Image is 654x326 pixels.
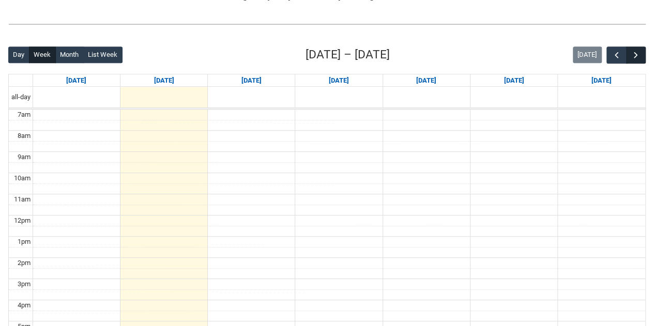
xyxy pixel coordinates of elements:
[306,46,390,64] h2: [DATE] – [DATE]
[83,46,123,63] button: List Week
[606,46,626,64] button: Previous Week
[327,74,351,87] a: Go to September 10, 2025
[12,173,33,183] div: 10am
[239,74,264,87] a: Go to September 9, 2025
[16,152,33,162] div: 9am
[12,194,33,205] div: 11am
[16,279,33,289] div: 3pm
[589,74,614,87] a: Go to September 13, 2025
[16,131,33,141] div: 8am
[64,74,88,87] a: Go to September 7, 2025
[502,74,526,87] a: Go to September 12, 2025
[12,215,33,226] div: 12pm
[29,46,56,63] button: Week
[414,74,438,87] a: Go to September 11, 2025
[16,237,33,247] div: 1pm
[8,46,29,63] button: Day
[16,258,33,268] div: 2pm
[55,46,84,63] button: Month
[9,92,33,102] span: all-day
[8,19,646,29] img: REDU_GREY_LINE
[151,74,176,87] a: Go to September 8, 2025
[16,300,33,311] div: 4pm
[626,46,646,64] button: Next Week
[573,46,602,63] button: [DATE]
[16,110,33,120] div: 7am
